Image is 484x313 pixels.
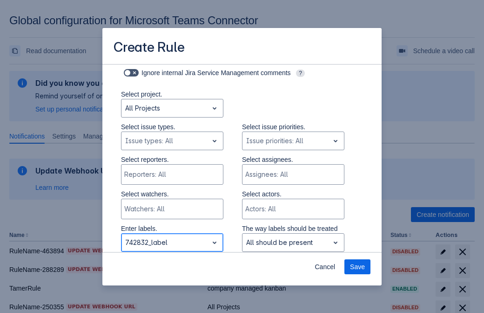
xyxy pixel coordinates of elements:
p: Select actors. [242,189,344,199]
span: ? [296,70,305,77]
p: Enter labels. [121,224,223,233]
p: The way labels should be treated [242,224,344,233]
p: Select watchers. [121,189,223,199]
span: open [330,135,341,146]
p: Select project. [121,90,223,99]
span: open [209,103,220,114]
h3: Create Rule [114,39,185,57]
div: Scrollable content [102,64,382,253]
span: open [209,237,220,248]
span: open [330,237,341,248]
span: Cancel [315,259,335,274]
span: open [209,135,220,146]
p: Select reporters. [121,155,223,164]
span: Save [350,259,365,274]
p: Select issue priorities. [242,122,344,132]
p: Select issue types. [121,122,223,132]
button: Cancel [309,259,341,274]
button: Save [344,259,370,274]
p: Select assignees. [242,155,344,164]
div: Ignore internal Jira Service Management comments [121,66,344,79]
